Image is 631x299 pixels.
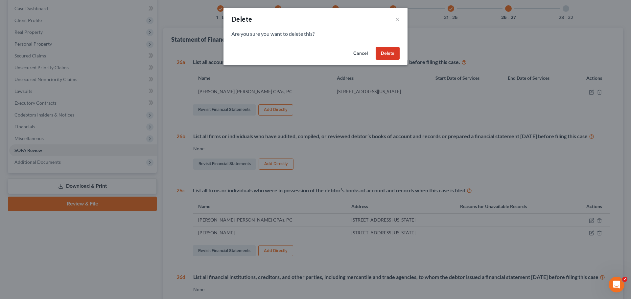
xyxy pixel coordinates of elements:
[622,277,627,282] span: 2
[231,30,400,38] p: Are you sure you want to delete this?
[348,47,373,60] button: Cancel
[376,47,400,60] button: Delete
[231,14,252,24] div: Delete
[395,15,400,23] button: ×
[609,277,624,292] iframe: Intercom live chat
